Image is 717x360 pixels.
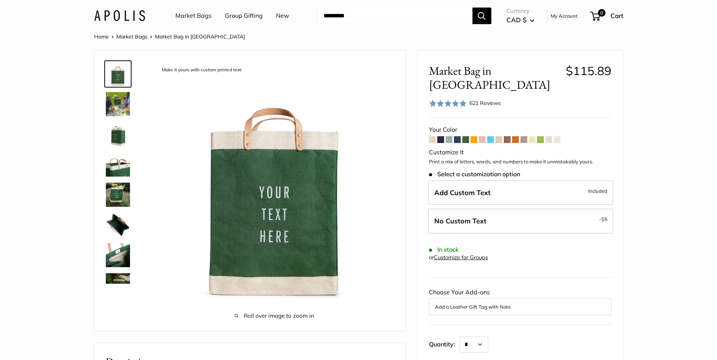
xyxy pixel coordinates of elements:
[104,211,132,238] a: description_Spacious inner area with room for everything. Plus water-resistant lining.
[429,171,520,178] span: Select a customization option
[429,334,460,353] label: Quantity:
[506,16,527,24] span: CAD $
[429,246,459,253] span: In stock
[94,33,109,40] a: Home
[591,10,623,22] a: 0 Cart
[104,272,132,299] a: Market Bag in Field Green
[106,92,130,116] img: Market Bag in Field Green
[429,147,612,158] div: Customize It
[104,60,132,88] a: description_Make it yours with custom printed text.
[435,302,606,311] button: Add a Leather Gift Tag with Note
[434,188,491,197] span: Add Custom Text
[434,254,488,261] a: Customize for Groups
[472,8,491,24] button: Search
[276,10,289,22] a: New
[429,158,612,166] p: Print a mix of letters, words, and numbers to make it unmistakably yours.
[506,14,534,26] button: CAD $
[106,62,130,86] img: description_Make it yours with custom printed text.
[94,10,145,21] img: Apolis
[601,216,607,222] span: $5
[116,33,147,40] a: Market Bags
[225,10,263,22] a: Group Gifting
[429,252,488,263] div: or
[106,243,130,267] img: description_Inner pocket good for daily drivers.
[155,33,245,40] span: Market Bag in [GEOGRAPHIC_DATA]
[506,6,534,16] span: Currency
[104,121,132,148] a: Market Bag in Field Green
[94,32,245,42] nav: Breadcrumb
[588,186,607,195] span: Included
[106,122,130,146] img: Market Bag in Field Green
[158,65,246,75] div: Make it yours with custom printed text.
[551,11,578,20] a: My Account
[106,213,130,237] img: description_Spacious inner area with room for everything. Plus water-resistant lining.
[429,287,612,315] div: Choose Your Add-ons
[429,64,560,92] span: Market Bag in [GEOGRAPHIC_DATA]
[610,12,623,20] span: Cart
[106,152,130,177] img: description_Take it anywhere with easy-grip handles.
[317,8,472,24] input: Search...
[428,209,613,234] label: Leave Blank
[175,10,212,22] a: Market Bags
[599,215,607,224] span: -
[155,62,394,301] img: description_Make it yours with custom printed text.
[155,311,394,321] span: Roll over image to zoom in
[469,100,501,106] span: 621 Reviews
[104,181,132,208] a: Market Bag in Field Green
[106,183,130,207] img: Market Bag in Field Green
[434,217,486,225] span: No Custom Text
[566,63,612,78] span: $115.89
[428,180,613,205] label: Add Custom Text
[104,242,132,269] a: description_Inner pocket good for daily drivers.
[104,151,132,178] a: description_Take it anywhere with easy-grip handles.
[106,273,130,297] img: Market Bag in Field Green
[598,9,605,17] span: 0
[104,91,132,118] a: Market Bag in Field Green
[429,124,612,135] div: Your Color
